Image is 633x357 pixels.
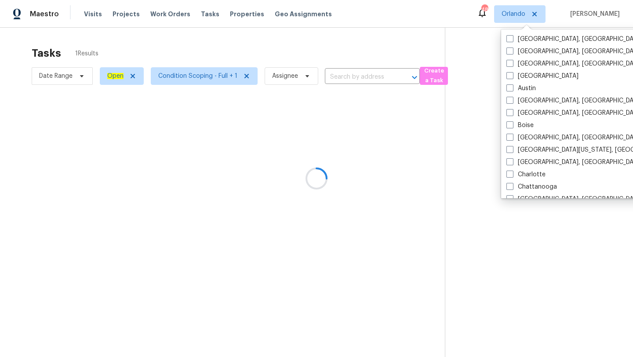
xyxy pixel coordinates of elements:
[481,5,487,14] div: 48
[506,72,578,80] label: [GEOGRAPHIC_DATA]
[506,84,536,93] label: Austin
[506,182,557,191] label: Chattanooga
[506,121,534,130] label: Boise
[506,170,546,179] label: Charlotte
